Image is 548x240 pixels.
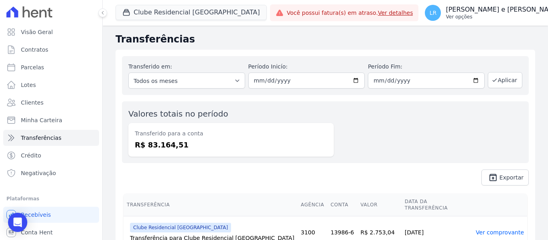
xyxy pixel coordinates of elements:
th: Agência [298,194,327,216]
a: Lotes [3,77,99,93]
span: Visão Geral [21,28,53,36]
span: Lotes [21,81,36,89]
span: Clientes [21,99,43,107]
span: Minha Carteira [21,116,62,124]
label: Período Inicío: [248,63,365,71]
label: Valores totais no período [128,109,228,119]
span: LR [430,10,437,16]
a: Parcelas [3,59,99,75]
dt: Transferido para a conta [135,129,327,138]
span: Clube Residencial [GEOGRAPHIC_DATA] [130,223,231,232]
a: Minha Carteira [3,112,99,128]
label: Período Fim: [368,63,485,71]
a: Recebíveis [3,207,99,223]
a: Clientes [3,95,99,111]
dd: R$ 83.164,51 [135,139,327,150]
a: Transferências [3,130,99,146]
span: Transferências [21,134,61,142]
a: unarchive Exportar [481,169,529,186]
a: Ver detalhes [378,10,413,16]
span: Recebíveis [21,211,51,219]
button: Aplicar [488,72,522,88]
label: Transferido em: [128,63,172,70]
a: Visão Geral [3,24,99,40]
a: Negativação [3,165,99,181]
th: Data da Transferência [402,194,473,216]
a: Ver comprovante [476,229,524,236]
button: Clube Residencial [GEOGRAPHIC_DATA] [116,5,267,20]
i: unarchive [488,173,498,182]
div: Open Intercom Messenger [8,213,27,232]
h2: Transferências [116,32,535,46]
th: Conta [327,194,357,216]
th: Transferência [124,194,298,216]
th: Valor [357,194,401,216]
span: Crédito [21,151,41,159]
a: Contratos [3,42,99,58]
span: Negativação [21,169,56,177]
span: Parcelas [21,63,44,71]
span: Exportar [499,175,524,180]
div: Plataformas [6,194,96,204]
span: Você possui fatura(s) em atraso. [287,9,413,17]
a: Crédito [3,147,99,163]
span: Conta Hent [21,228,53,236]
span: Contratos [21,46,48,54]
